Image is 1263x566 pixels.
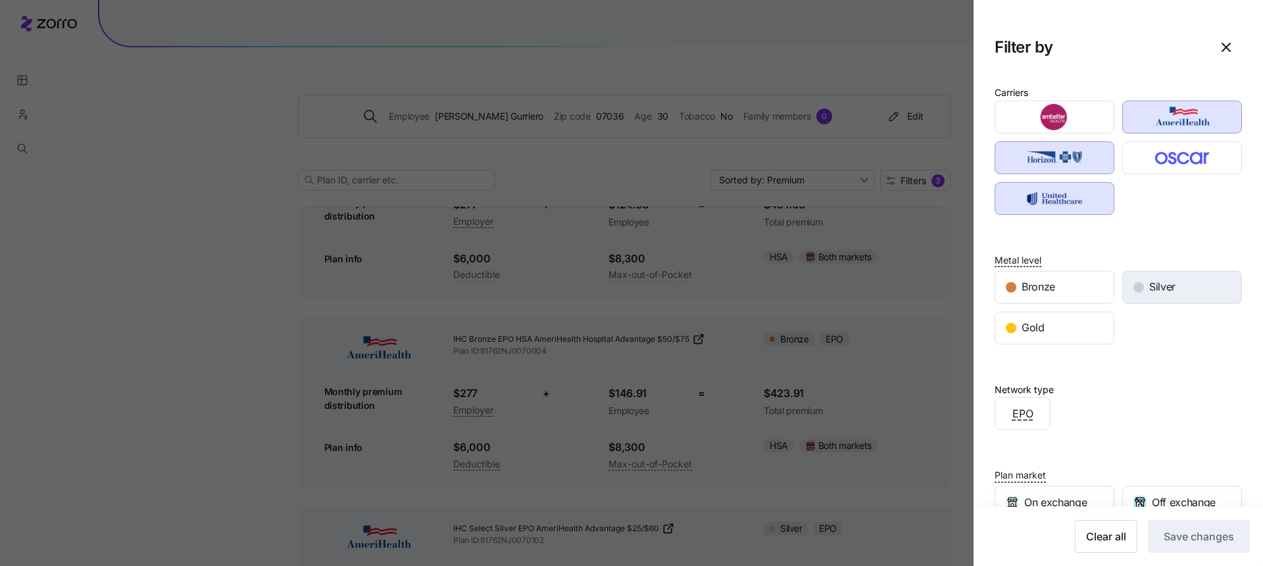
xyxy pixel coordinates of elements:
img: Ambetter [1006,104,1103,130]
span: Clear all [1086,529,1126,544]
img: Oscar [1134,145,1231,171]
span: Metal level [995,254,1041,267]
span: Plan market [995,469,1046,482]
button: Save changes [1148,520,1250,553]
img: UnitedHealthcare [1006,185,1103,212]
span: Silver [1149,279,1176,295]
img: Horizon BlueCross BlueShield of New Jersey [1006,145,1103,171]
div: Carriers [995,85,1028,100]
span: Off exchange [1152,494,1216,511]
h1: Filter by [995,37,1200,57]
div: Network type [995,383,1054,397]
span: On exchange [1024,494,1087,511]
img: AmeriHealth [1134,104,1231,130]
button: Clear all [1075,520,1137,553]
span: Save changes [1164,529,1234,544]
span: EPO [1012,406,1033,422]
span: Bronze [1022,279,1055,295]
span: Gold [1022,319,1045,336]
